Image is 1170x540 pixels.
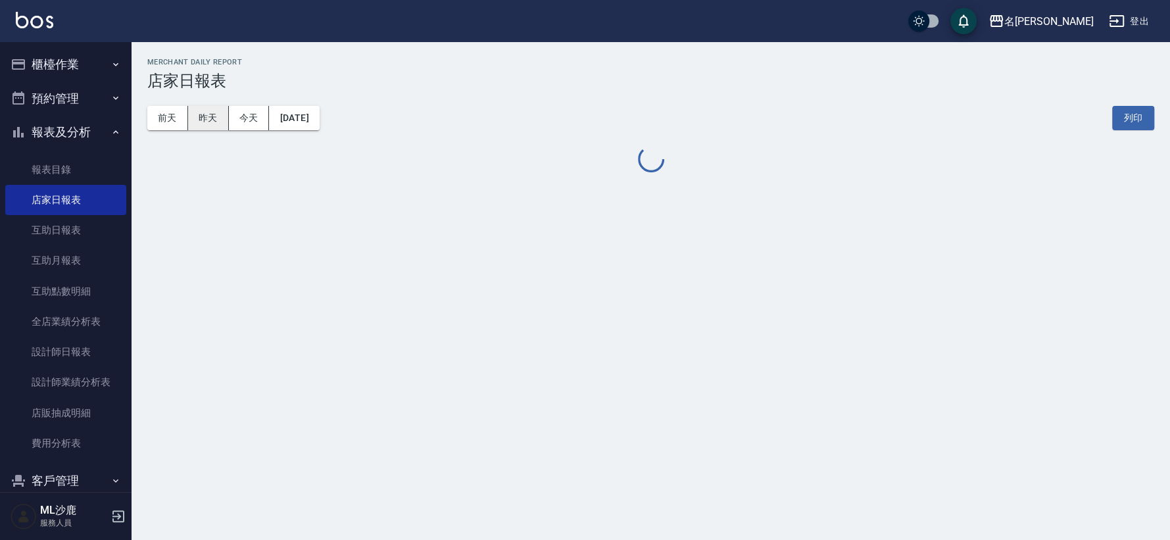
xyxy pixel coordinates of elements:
[5,215,126,245] a: 互助日報表
[147,58,1154,66] h2: Merchant Daily Report
[188,106,229,130] button: 昨天
[983,8,1098,35] button: 名[PERSON_NAME]
[1004,13,1093,30] div: 名[PERSON_NAME]
[5,115,126,149] button: 報表及分析
[5,367,126,397] a: 設計師業績分析表
[5,276,126,307] a: 互助點數明細
[1104,9,1154,34] button: 登出
[5,398,126,428] a: 店販抽成明細
[5,337,126,367] a: 設計師日報表
[5,307,126,337] a: 全店業績分析表
[269,106,319,130] button: [DATE]
[5,82,126,116] button: 預約管理
[40,517,107,529] p: 服務人員
[5,464,126,498] button: 客戶管理
[229,106,270,130] button: 今天
[1112,106,1154,130] button: 列印
[950,8,977,34] button: save
[5,155,126,185] a: 報表目錄
[5,428,126,458] a: 費用分析表
[5,185,126,215] a: 店家日報表
[11,503,37,529] img: Person
[147,72,1154,90] h3: 店家日報表
[16,12,53,28] img: Logo
[5,245,126,276] a: 互助月報表
[5,47,126,82] button: 櫃檯作業
[147,106,188,130] button: 前天
[40,504,107,517] h5: ML沙鹿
